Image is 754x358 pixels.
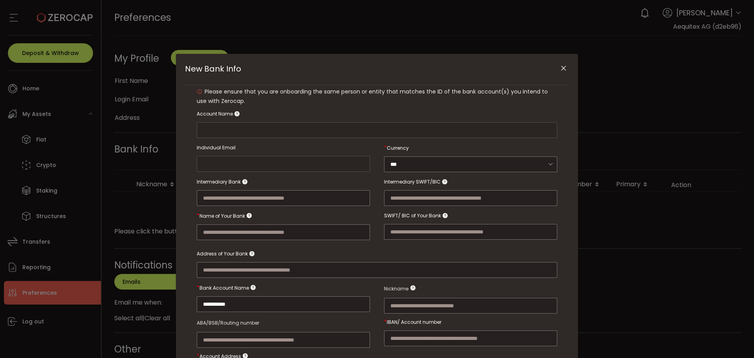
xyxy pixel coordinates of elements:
[662,273,754,358] iframe: Chat Widget
[197,88,548,105] span: Please ensure that you are onboarding the same person or entity that matches the ID of the bank a...
[197,319,259,326] span: ABA/BSB/Routing number
[185,63,241,74] span: New Bank Info
[384,284,408,294] span: Nickname
[662,273,754,358] div: Chat-Widget
[556,62,570,75] button: Close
